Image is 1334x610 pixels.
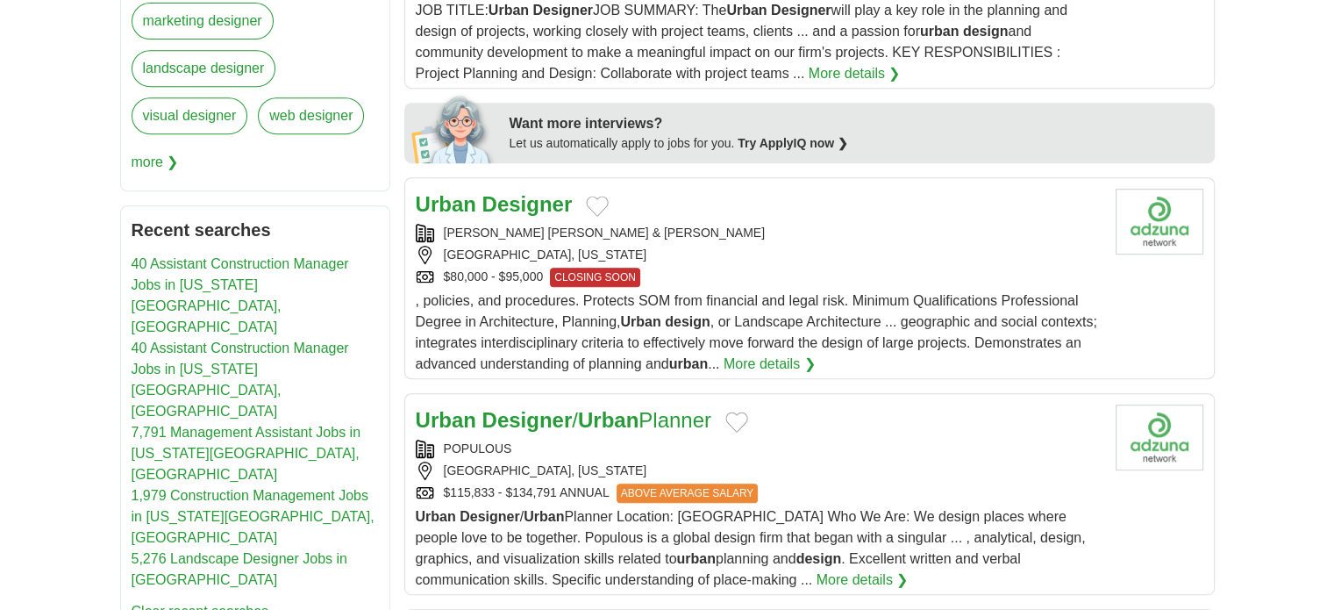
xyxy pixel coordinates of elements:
[416,509,1086,587] span: / Planner Location: [GEOGRAPHIC_DATA] Who We Are: We design places where people love to be togeth...
[416,462,1102,480] div: [GEOGRAPHIC_DATA], [US_STATE]
[524,509,564,524] strong: Urban
[132,488,375,545] a: 1,979 Construction Management Jobs in [US_STATE][GEOGRAPHIC_DATA], [GEOGRAPHIC_DATA]
[132,425,361,482] a: 7,791 Management Assistant Jobs in [US_STATE][GEOGRAPHIC_DATA], [GEOGRAPHIC_DATA]
[132,551,347,587] a: 5,276 Landscape Designer Jobs in [GEOGRAPHIC_DATA]
[258,97,364,134] a: web designer
[510,113,1204,134] div: Want more interviews?
[482,192,573,216] strong: Designer
[132,217,379,243] h2: Recent searches
[817,570,909,591] a: More details ❯
[416,246,1102,264] div: [GEOGRAPHIC_DATA], [US_STATE]
[132,3,274,39] a: marketing designer
[578,408,638,432] strong: Urban
[738,136,848,150] a: Try ApplyIQ now ❯
[725,412,748,433] button: Add to favorite jobs
[411,93,496,163] img: apply-iq-scientist.png
[416,192,573,216] a: Urban Designer
[586,196,609,217] button: Add to favorite jobs
[416,268,1102,287] div: $80,000 - $95,000
[669,356,708,371] strong: urban
[416,408,711,432] a: Urban Designer/UrbanPlanner
[416,293,1097,371] span: , policies, and procedures. Protects SOM from financial and legal risk. Minimum Qualifications Pr...
[550,268,640,287] span: CLOSING SOON
[132,145,179,180] span: more ❯
[532,3,592,18] strong: Designer
[510,134,1204,153] div: Let us automatically apply to jobs for you.
[416,224,1102,242] div: [PERSON_NAME] [PERSON_NAME] & [PERSON_NAME]
[416,3,1067,81] span: JOB TITLE: JOB SUMMARY: The will play a key role in the planning and design of projects, working ...
[489,3,529,18] strong: Urban
[809,63,901,84] a: More details ❯
[726,3,767,18] strong: Urban
[416,509,456,524] strong: Urban
[796,551,842,566] strong: design
[132,341,349,419] a: 40 Assistant Construction Manager Jobs in [US_STATE][GEOGRAPHIC_DATA], [GEOGRAPHIC_DATA]
[416,484,1102,503] div: $115,833 - $134,791 ANNUAL
[416,192,476,216] strong: Urban
[132,97,248,134] a: visual designer
[620,314,660,329] strong: Urban
[416,408,476,432] strong: Urban
[132,256,349,334] a: 40 Assistant Construction Manager Jobs in [US_STATE][GEOGRAPHIC_DATA], [GEOGRAPHIC_DATA]
[1116,405,1203,470] img: Company logo
[132,50,276,87] a: landscape designer
[676,551,715,566] strong: urban
[724,354,816,375] a: More details ❯
[617,484,759,503] span: ABOVE AVERAGE SALARY
[482,408,573,432] strong: Designer
[460,509,519,524] strong: Designer
[416,440,1102,458] div: POPULOUS
[665,314,710,329] strong: design
[920,24,959,39] strong: urban
[963,24,1009,39] strong: design
[1116,189,1203,255] img: Company logo
[771,3,831,18] strong: Designer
